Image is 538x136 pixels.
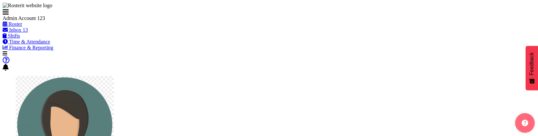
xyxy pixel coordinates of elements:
a: Shifts [3,33,20,39]
span: Roster [9,21,22,27]
img: Rosterit website logo [3,3,52,8]
span: Inbox [9,27,21,33]
span: Shifts [8,33,20,39]
span: Feedback [529,52,535,75]
img: help-xxl-2.png [522,120,528,126]
span: Time & Attendance [9,39,50,44]
span: 13 [23,27,28,33]
button: Feedback - Show survey [526,46,538,90]
div: Admin Account 123 [3,15,101,21]
a: Finance & Reporting [3,45,53,50]
a: Inbox 13 [3,27,28,33]
a: Roster [3,21,22,27]
span: Finance & Reporting [9,45,53,50]
a: Time & Attendance [3,39,50,44]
